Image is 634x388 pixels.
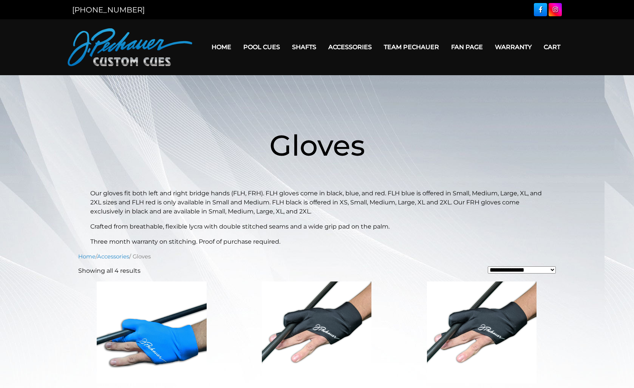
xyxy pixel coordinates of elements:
[322,37,378,57] a: Accessories
[237,37,286,57] a: Pool Cues
[488,266,556,274] select: Shop order
[78,252,556,261] nav: Breadcrumb
[97,253,129,260] a: Accessories
[90,237,544,246] p: Three month warranty on stitching. Proof of purchase required.
[286,37,322,57] a: Shafts
[72,5,145,14] a: [PHONE_NUMBER]
[538,37,566,57] a: Cart
[78,281,225,383] img: Pechauer Glove (Blue, FLH)
[378,37,445,57] a: Team Pechauer
[90,222,544,231] p: Crafted from breathable, flexible lycra with double stitched seams and a wide grip pad on the palm.
[78,253,96,260] a: Home
[206,37,237,57] a: Home
[269,128,365,163] span: Gloves
[243,281,390,383] img: Pechauer Glove (Black, FRH)
[489,37,538,57] a: Warranty
[90,189,544,216] p: Our gloves fit both left and right bridge hands (FLH, FRH). FLH gloves come in black, blue, and r...
[78,266,141,275] p: Showing all 4 results
[68,28,192,66] img: Pechauer Custom Cues
[408,281,555,383] img: Pechauer Glove (Black, FLH)
[445,37,489,57] a: Fan Page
